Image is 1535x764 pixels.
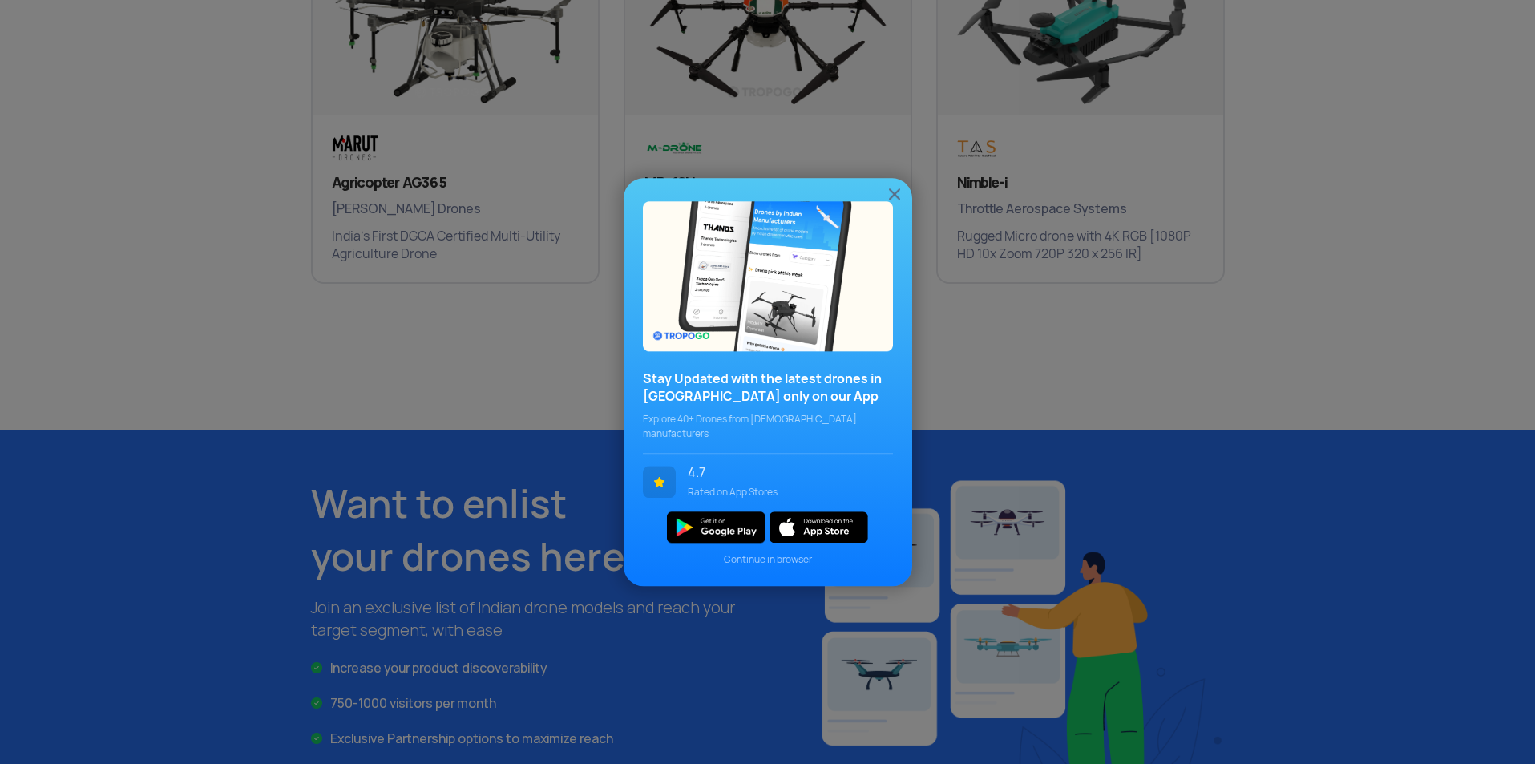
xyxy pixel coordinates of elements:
[643,552,893,567] span: Continue in browser
[688,485,881,499] span: Rated on App Stores
[643,412,893,441] span: Explore 40+ Drones from [DEMOGRAPHIC_DATA] manufacturers
[643,466,676,498] img: ic_star.svg
[688,466,881,480] span: 4.7
[643,201,893,351] img: bg_popupSky.png
[770,511,868,543] img: ios_new.svg
[667,511,765,543] img: img_playstore.png
[643,370,893,406] h3: Stay Updated with the latest drones in [GEOGRAPHIC_DATA] only on our App
[885,184,904,204] img: ic_close.png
